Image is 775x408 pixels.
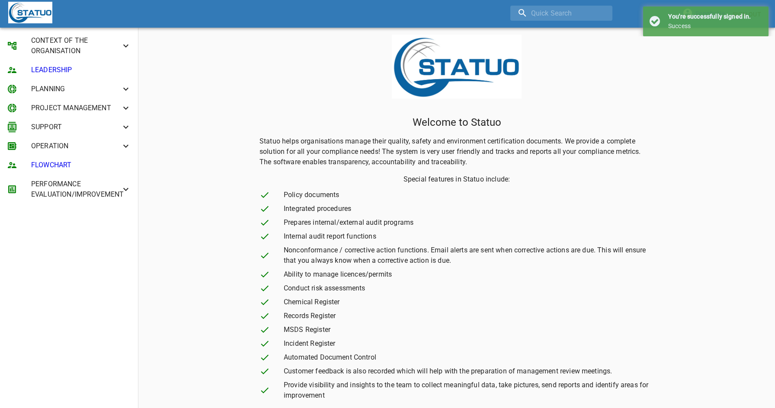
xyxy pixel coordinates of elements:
[284,269,654,280] span: Ability to manage licences/permits
[31,84,121,94] span: PLANNING
[31,122,121,132] span: SUPPORT
[31,35,121,56] span: CONTEXT OF THE ORGANISATION
[510,6,612,21] input: search
[31,141,121,151] span: OPERATION
[284,366,654,376] span: Customer feedback is also recorded which will help with the preparation of management review meet...
[284,297,654,307] span: Chemical Register
[284,283,654,293] span: Conduct risk assessments
[404,174,510,185] p: Special features in Statuo include:
[668,13,762,20] h4: You're successfully signed in.
[284,245,654,266] span: Nonconformance / corrective action functions. Email alerts are sent when corrective actions are d...
[284,190,654,200] span: Policy documents
[284,231,654,242] span: Internal audit report functions
[413,115,501,129] p: Welcome to Statuo
[284,217,654,228] span: Prepares internal/external audit programs
[31,103,121,113] span: PROJECT MANAGEMENT
[284,311,654,321] span: Records Register
[284,325,654,335] span: MSDS Register
[284,204,654,214] span: Integrated procedures
[668,22,762,30] div: Success
[284,380,654,401] span: Provide visibility and insights to the team to collect meaningful data, take pictures, send repor...
[392,35,522,99] img: Logo
[31,65,131,75] span: LEADERSHIP
[284,338,654,349] span: Incident Register
[8,2,52,23] img: Statuo
[31,179,121,200] span: PERFORMANCE EVALUATION/IMPROVEMENT
[284,352,654,363] span: Automated Document Control
[259,136,654,167] p: Statuo helps organisations manage their quality, safety and environment certification documents. ...
[31,160,131,170] span: FLOWCHART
